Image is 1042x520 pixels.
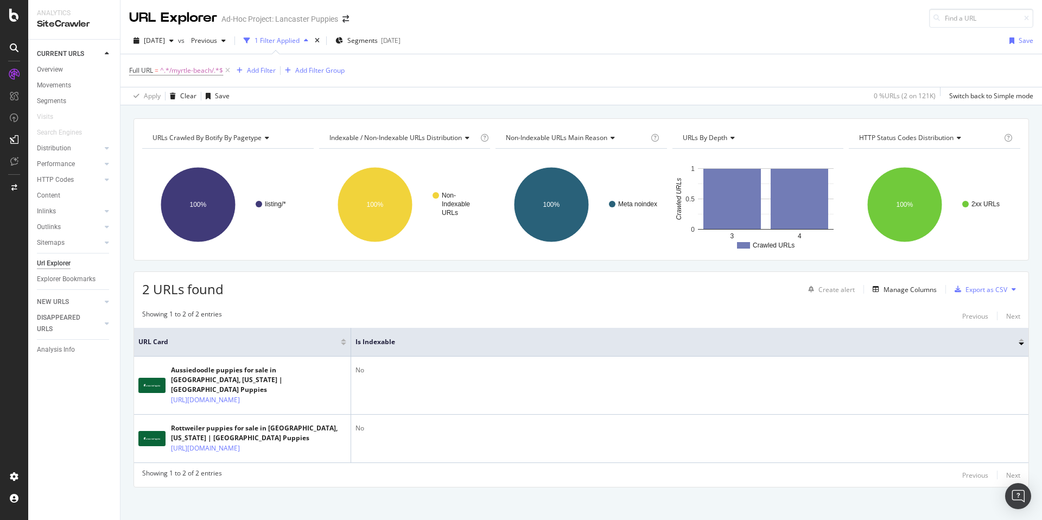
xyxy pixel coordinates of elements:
button: Switch back to Simple mode [945,87,1033,105]
button: Export as CSV [950,281,1007,298]
button: Next [1006,309,1020,322]
div: NEW URLS [37,296,69,308]
button: Next [1006,468,1020,481]
text: Crawled URLs [753,242,795,249]
a: HTTP Codes [37,174,101,186]
div: Analytics [37,9,111,18]
a: [URL][DOMAIN_NAME] [171,395,240,405]
span: URL Card [138,337,338,347]
a: Outlinks [37,221,101,233]
div: Apply [144,91,161,100]
span: 2 URLs found [142,280,224,298]
span: Full URL [129,66,153,75]
span: Non-Indexable URLs Main Reason [506,133,607,142]
a: Explorer Bookmarks [37,274,112,285]
text: Indexable [442,200,470,208]
a: Url Explorer [37,258,112,269]
div: A chart. [319,157,489,252]
a: Inlinks [37,206,101,217]
a: NEW URLS [37,296,101,308]
a: Segments [37,96,112,107]
text: 3 [730,232,734,240]
div: Overview [37,64,63,75]
div: arrow-right-arrow-left [342,15,349,23]
a: DISAPPEARED URLS [37,312,101,335]
span: Previous [187,36,217,45]
h4: Non-Indexable URLs Main Reason [504,129,649,147]
button: Save [1005,32,1033,49]
div: URL Explorer [129,9,217,27]
text: Crawled URLs [675,178,683,220]
div: Switch back to Simple mode [949,91,1033,100]
span: HTTP Status Codes Distribution [859,133,954,142]
button: Previous [962,309,988,322]
div: Create alert [818,285,855,294]
text: 100% [190,201,207,208]
button: [DATE] [129,32,178,49]
h4: HTTP Status Codes Distribution [857,129,1002,147]
button: Manage Columns [868,283,937,296]
span: 2025 Aug. 22nd [144,36,165,45]
button: Previous [187,32,230,49]
div: CURRENT URLS [37,48,84,60]
img: main image [138,431,166,446]
a: Distribution [37,143,101,154]
div: Analysis Info [37,344,75,356]
span: vs [178,36,187,45]
svg: A chart. [849,157,1019,252]
div: Search Engines [37,127,82,138]
div: Save [1019,36,1033,45]
text: Meta noindex [618,200,657,208]
span: URLs by Depth [683,133,727,142]
a: CURRENT URLS [37,48,101,60]
h4: URLs by Depth [681,129,834,147]
div: Performance [37,158,75,170]
div: Next [1006,312,1020,321]
a: Performance [37,158,101,170]
button: Save [201,87,230,105]
div: A chart. [142,157,312,252]
img: main image [138,378,166,393]
div: Manage Columns [884,285,937,294]
div: Url Explorer [37,258,71,269]
a: Search Engines [37,127,93,138]
div: Clear [180,91,196,100]
text: 4 [798,232,802,240]
a: [URL][DOMAIN_NAME] [171,443,240,454]
text: 0.5 [685,195,695,203]
div: Add Filter Group [295,66,345,75]
div: Aussiedoodle puppies for sale in [GEOGRAPHIC_DATA], [US_STATE] | [GEOGRAPHIC_DATA] Puppies [171,365,346,395]
input: Find a URL [929,9,1033,28]
a: Overview [37,64,112,75]
div: Content [37,190,60,201]
div: Movements [37,80,71,91]
div: Open Intercom Messenger [1005,483,1031,509]
div: times [313,35,322,46]
div: Sitemaps [37,237,65,249]
div: Export as CSV [965,285,1007,294]
button: Add Filter [232,64,276,77]
div: Segments [37,96,66,107]
svg: A chart. [495,157,665,252]
div: Showing 1 to 2 of 2 entries [142,309,222,322]
div: HTTP Codes [37,174,74,186]
span: ^.*/myrtle-beach/.*$ [160,63,223,78]
a: Sitemaps [37,237,101,249]
div: Rottweiler puppies for sale in [GEOGRAPHIC_DATA], [US_STATE] | [GEOGRAPHIC_DATA] Puppies [171,423,346,443]
div: Previous [962,471,988,480]
svg: A chart. [672,157,842,252]
div: Visits [37,111,53,123]
button: Create alert [804,281,855,298]
div: 1 Filter Applied [255,36,300,45]
div: No [355,423,1024,433]
text: 100% [897,201,913,208]
div: Previous [962,312,988,321]
div: SiteCrawler [37,18,111,30]
div: Inlinks [37,206,56,217]
div: Next [1006,471,1020,480]
span: Indexable / Non-Indexable URLs distribution [329,133,462,142]
span: = [155,66,158,75]
div: Ad-Hoc Project: Lancaster Puppies [221,14,338,24]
